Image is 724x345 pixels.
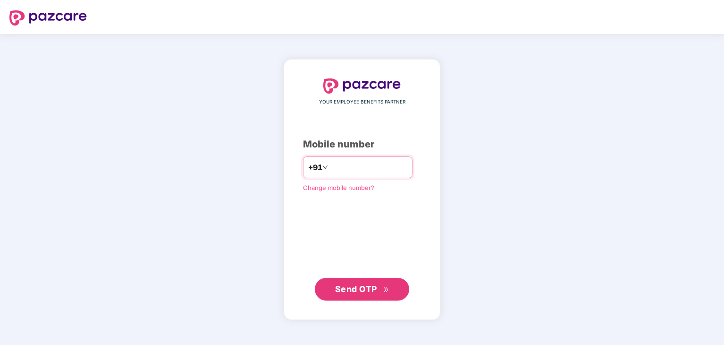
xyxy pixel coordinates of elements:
[383,287,389,293] span: double-right
[315,278,409,301] button: Send OTPdouble-right
[335,284,377,294] span: Send OTP
[322,164,328,170] span: down
[308,162,322,173] span: +91
[303,137,421,152] div: Mobile number
[319,98,405,106] span: YOUR EMPLOYEE BENEFITS PARTNER
[303,184,374,191] a: Change mobile number?
[323,78,401,94] img: logo
[9,10,87,26] img: logo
